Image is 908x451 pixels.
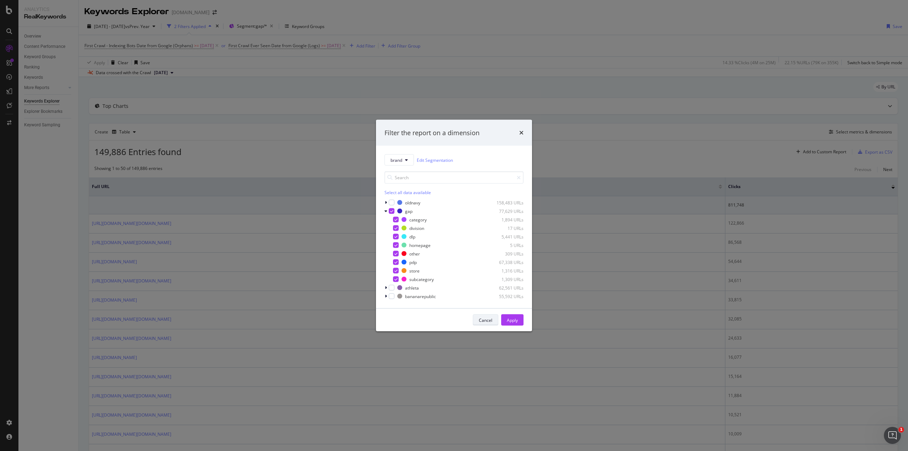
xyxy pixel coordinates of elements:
[489,251,524,257] div: 309 URLs
[384,189,524,196] div: Select all data available
[384,128,480,137] div: Filter the report on a dimension
[409,276,434,282] div: subcategory
[409,251,420,257] div: other
[405,293,436,299] div: bananarepublic
[489,199,524,205] div: 158,483 URLs
[501,314,524,326] button: Apply
[384,154,414,166] button: brand
[376,120,532,331] div: modal
[409,268,420,274] div: store
[489,216,524,222] div: 1,894 URLs
[884,427,901,444] iframe: Intercom live chat
[409,242,431,248] div: homepage
[405,285,419,291] div: athleta
[519,128,524,137] div: times
[898,427,904,433] span: 1
[384,171,524,184] input: Search
[489,268,524,274] div: 1,316 URLs
[409,225,424,231] div: division
[489,233,524,240] div: 5,441 URLs
[507,317,518,323] div: Apply
[489,208,524,214] div: 77,629 URLs
[489,276,524,282] div: 1,309 URLs
[405,208,413,214] div: gap
[489,242,524,248] div: 5 URLs
[489,285,524,291] div: 62,561 URLs
[489,259,524,265] div: 67,338 URLs
[489,225,524,231] div: 17 URLs
[409,259,417,265] div: pdp
[417,156,453,164] a: Edit Segmentation
[409,233,415,240] div: dlp
[473,314,498,326] button: Cancel
[479,317,492,323] div: Cancel
[391,157,402,163] span: brand
[405,199,420,205] div: oldnavy
[409,216,427,222] div: category
[489,293,524,299] div: 55,592 URLs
